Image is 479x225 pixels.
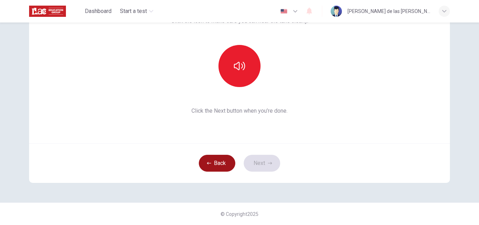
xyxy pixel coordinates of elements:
[117,5,156,18] button: Start a test
[85,7,112,15] span: Dashboard
[279,9,288,14] img: en
[171,107,308,115] span: Click the Next button when you’re done.
[29,4,82,18] a: ILAC logo
[120,7,147,15] span: Start a test
[348,7,430,15] div: [PERSON_NAME] de las [PERSON_NAME]
[331,6,342,17] img: Profile picture
[221,211,258,217] span: © Copyright 2025
[199,155,235,172] button: Back
[82,5,114,18] button: Dashboard
[29,4,66,18] img: ILAC logo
